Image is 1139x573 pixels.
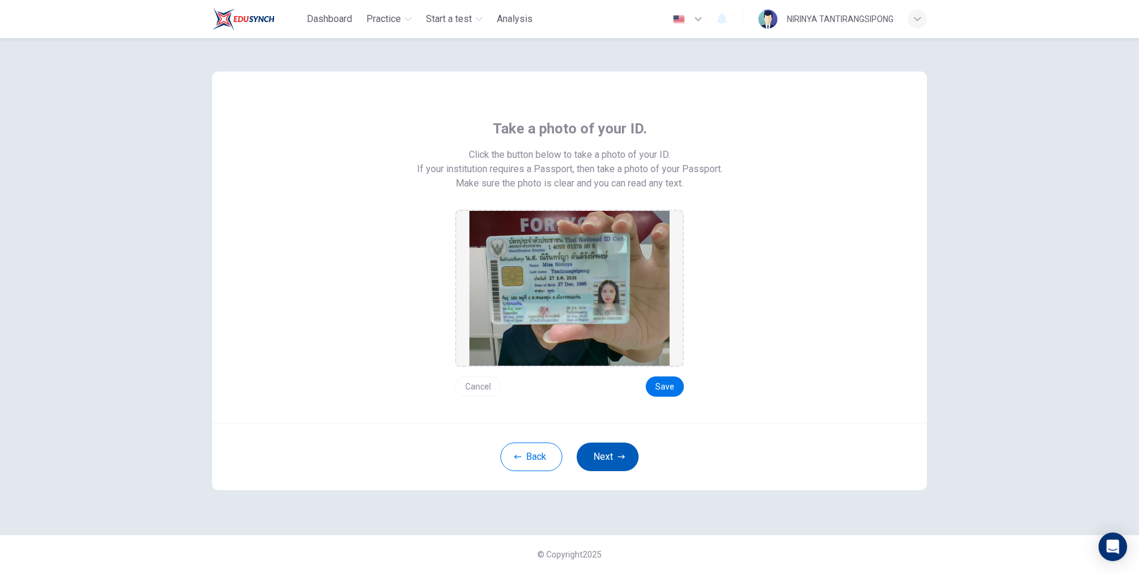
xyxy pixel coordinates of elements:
span: © Copyright 2025 [537,550,602,559]
img: preview screemshot [469,211,670,366]
button: Dashboard [302,8,357,30]
span: Take a photo of your ID. [493,119,647,138]
button: Save [646,376,684,397]
button: Start a test [421,8,487,30]
button: Back [500,443,562,471]
div: Open Intercom Messenger [1098,532,1127,561]
span: Dashboard [307,12,352,26]
button: Practice [362,8,416,30]
span: Start a test [426,12,472,26]
button: Analysis [492,8,537,30]
div: NIRINYA TANTIRANGSIPONG [787,12,894,26]
span: Make sure the photo is clear and you can read any text. [456,176,683,191]
button: Next [577,443,639,471]
span: Analysis [497,12,533,26]
img: Train Test logo [212,7,275,31]
span: Click the button below to take a photo of your ID. If your institution requires a Passport, then ... [417,148,723,176]
img: en [671,15,686,24]
a: Train Test logo [212,7,302,31]
img: Profile picture [758,10,777,29]
button: Cancel [455,376,501,397]
span: Practice [366,12,401,26]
